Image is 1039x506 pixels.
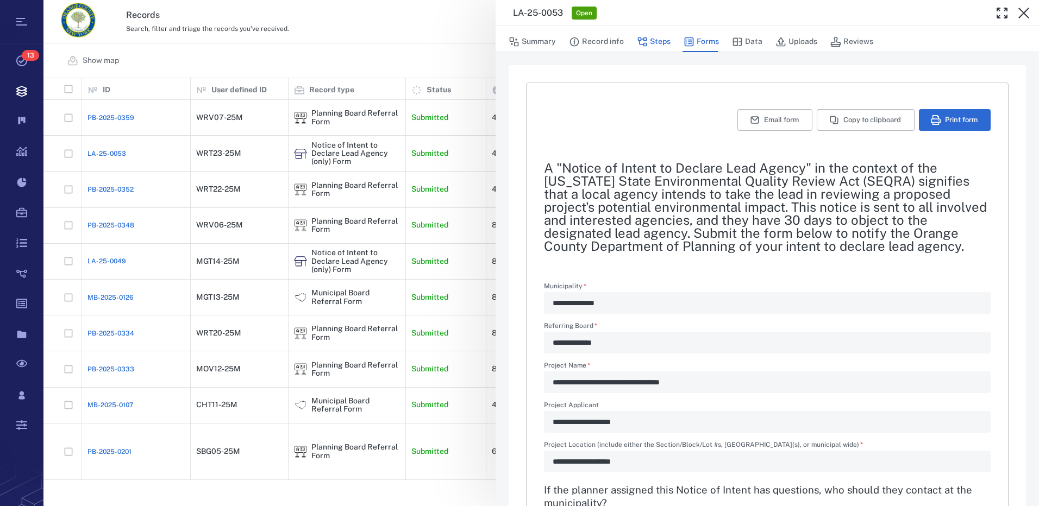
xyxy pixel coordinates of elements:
button: Close [1013,2,1035,24]
div: Project Location (include either the Section/Block/Lot #s, Zoning District(s), or municipal wide) [544,451,991,472]
button: Email form [737,109,812,131]
span: 13 [22,50,39,61]
button: Uploads [775,31,817,52]
label: Municipality [544,283,991,292]
label: Project Applicant [544,402,991,411]
button: Reviews [830,31,873,52]
h2: A "Notice of Intent to Declare Lead Agency" in the context of the [US_STATE] State Environmental ... [544,161,991,252]
div: Project Applicant [544,411,991,433]
div: Project Name [544,371,991,393]
button: Summary [509,31,556,52]
button: Data [732,31,762,52]
button: Forms [684,31,719,52]
div: Referring Board [544,332,991,353]
label: Referring Board [544,322,991,332]
span: Open [574,9,594,18]
button: Steps [637,31,671,52]
button: Copy to clipboard [817,109,915,131]
button: Record info [569,31,624,52]
span: Help [24,8,47,17]
label: Project Name [544,362,991,371]
h3: LA-25-0053 [513,7,563,20]
button: Toggle Fullscreen [991,2,1013,24]
label: Project Location (include either the Section/Block/Lot #s, [GEOGRAPHIC_DATA](s), or municipal wide) [544,441,991,451]
div: Municipality [544,292,991,314]
button: Print form [919,109,991,131]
